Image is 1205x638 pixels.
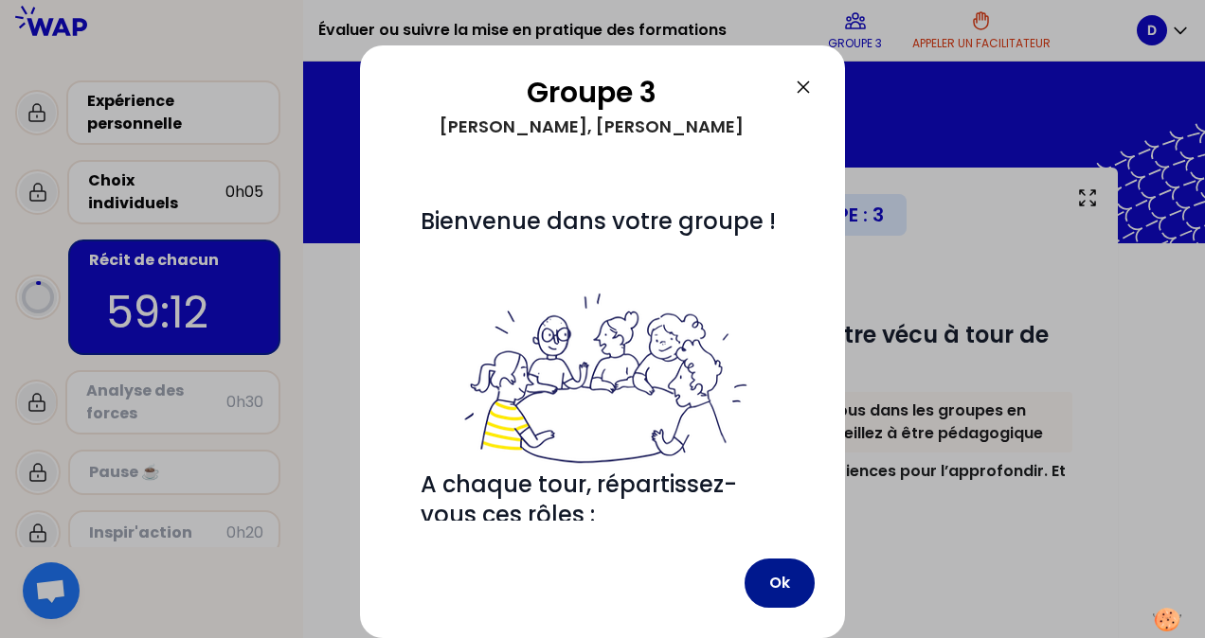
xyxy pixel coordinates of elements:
span: Bienvenue dans votre groupe ! [421,205,776,237]
div: [PERSON_NAME], [PERSON_NAME] [390,110,792,144]
button: Ok [745,558,815,608]
span: A chaque tour, répartissez-vous ces rôles : [421,290,784,530]
img: filesOfInstructions%2Fbienvenue%20dans%20votre%20groupe%20-%20petit.png [454,290,751,470]
h2: Groupe 3 [390,76,792,110]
